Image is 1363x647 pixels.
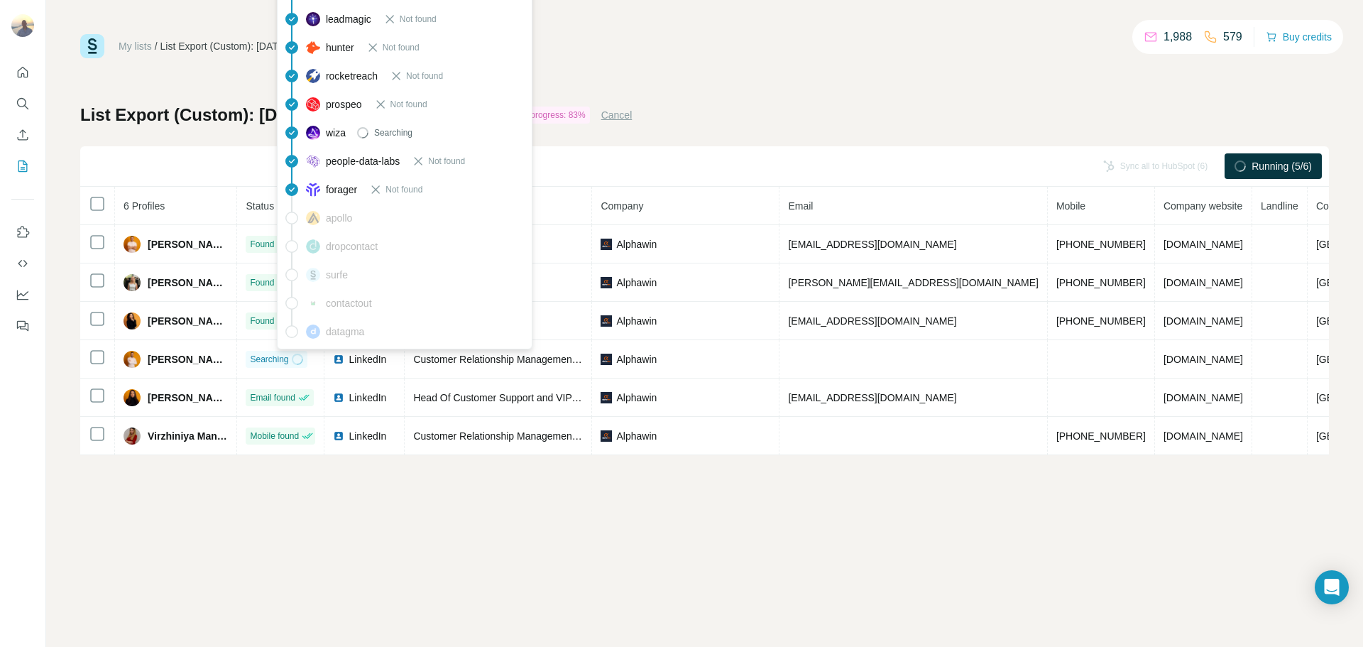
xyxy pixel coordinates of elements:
span: Customer Relationship Management Manager [413,430,616,442]
span: leadmagic [326,12,371,26]
span: Found [250,276,274,289]
img: provider apollo logo [306,211,320,225]
span: Alphawin [616,276,657,290]
button: Dashboard [11,282,34,308]
img: company-logo [601,430,612,442]
img: provider prospeo logo [306,97,320,112]
span: [DOMAIN_NAME] [1164,277,1243,288]
span: Mobile [1056,200,1085,212]
span: [EMAIL_ADDRESS][DOMAIN_NAME] [788,239,956,250]
span: Mobile found [250,430,299,442]
span: [EMAIL_ADDRESS][DOMAIN_NAME] [788,392,956,403]
img: provider rocketreach logo [306,69,320,83]
span: Email found [250,391,295,404]
button: Buy credits [1266,27,1332,47]
span: wiza [326,126,346,140]
img: provider surfe logo [306,268,320,282]
button: Enrich CSV [11,122,34,148]
img: LinkedIn logo [333,354,344,365]
img: provider forager logo [306,183,320,197]
span: [DOMAIN_NAME] [1164,430,1243,442]
img: Avatar [124,389,141,406]
span: [DOMAIN_NAME] [1164,239,1243,250]
span: Customer Relationship Management Specialist [413,354,620,365]
img: Avatar [124,351,141,368]
span: [PHONE_NUMBER] [1056,239,1146,250]
span: Virzhiniya Mancheva [148,429,228,443]
span: Found [250,238,274,251]
img: company-logo [601,277,612,288]
img: company-logo [601,354,612,365]
span: surfe [326,268,348,282]
button: Use Surfe API [11,251,34,276]
img: provider dropcontact logo [306,239,320,254]
img: provider leadmagic logo [306,12,320,26]
span: Head Of Customer Support and VIP accounts management [413,392,675,403]
li: / [155,39,158,53]
div: Open Intercom Messenger [1315,570,1349,604]
p: 579 [1223,28,1242,45]
span: Alphawin [616,429,657,443]
span: [PERSON_NAME][EMAIL_ADDRESS][DOMAIN_NAME] [788,277,1038,288]
span: [PERSON_NAME] [148,352,228,366]
div: List Export (Custom): [DATE] 10:07 [160,39,315,53]
img: provider people-data-labs logo [306,155,320,168]
p: 1,988 [1164,28,1192,45]
button: Cancel [601,108,633,122]
span: Not found [428,155,465,168]
img: LinkedIn logo [333,392,344,403]
h1: List Export (Custom): [DATE] 10:07 [80,104,364,126]
span: datagma [326,325,364,339]
span: LinkedIn [349,429,386,443]
button: Quick start [11,60,34,85]
span: Email [788,200,813,212]
img: company-logo [601,239,612,250]
span: Running (5/6) [1252,159,1312,173]
span: Landline [1261,200,1298,212]
span: forager [326,183,357,197]
span: [PERSON_NAME] [148,391,228,405]
img: Surfe Logo [80,34,104,58]
span: people-data-labs [326,154,400,168]
img: company-logo [601,315,612,327]
span: hunter [326,40,354,55]
span: [DOMAIN_NAME] [1164,392,1243,403]
span: Company website [1164,200,1242,212]
span: [PHONE_NUMBER] [1056,277,1146,288]
button: My lists [11,153,34,179]
span: [PHONE_NUMBER] [1056,430,1146,442]
span: Not found [385,183,422,196]
img: LinkedIn logo [333,430,344,442]
a: My lists [119,40,152,52]
img: provider wiza logo [306,126,320,140]
span: Not found [383,41,420,54]
span: apollo [326,211,352,225]
span: Found [250,315,274,327]
span: [DOMAIN_NAME] [1164,354,1243,365]
span: Not found [400,13,437,26]
span: dropcontact [326,239,378,254]
span: Status [246,200,274,212]
span: [DOMAIN_NAME] [1164,315,1243,327]
span: Alphawin [616,391,657,405]
span: Not found [390,98,427,111]
img: provider hunter logo [306,41,320,54]
span: rocketreach [326,69,378,83]
span: [PERSON_NAME] [148,237,228,251]
img: Avatar [124,428,141,445]
span: LinkedIn [349,391,386,405]
span: Not found [406,70,443,82]
span: Country [1316,200,1351,212]
span: 6 Profiles [124,200,165,212]
span: Searching [250,353,288,366]
span: [EMAIL_ADDRESS][DOMAIN_NAME] [788,315,956,327]
span: [PERSON_NAME] [148,314,228,328]
img: company-logo [601,392,612,403]
span: LinkedIn [349,352,386,366]
button: Feedback [11,313,34,339]
span: contactout [326,296,372,310]
span: Alphawin [616,237,657,251]
img: provider contactout logo [306,300,320,307]
span: Alphawin [616,314,657,328]
span: [PHONE_NUMBER] [1056,315,1146,327]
